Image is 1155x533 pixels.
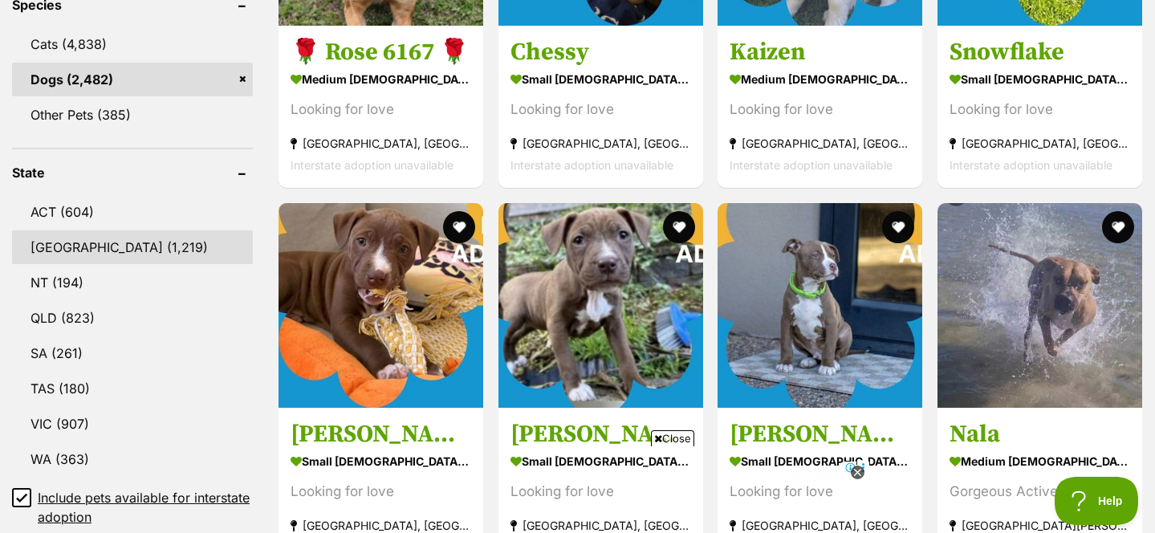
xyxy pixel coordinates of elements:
[937,25,1142,188] a: Snowflake small [DEMOGRAPHIC_DATA] Dog Looking for love [GEOGRAPHIC_DATA], [GEOGRAPHIC_DATA] Inte...
[730,99,910,120] div: Looking for love
[651,430,694,446] span: Close
[1055,477,1139,525] iframe: Help Scout Beacon - Open
[12,27,253,61] a: Cats (4,838)
[662,211,694,243] button: favourite
[730,132,910,154] strong: [GEOGRAPHIC_DATA], [GEOGRAPHIC_DATA]
[12,195,253,229] a: ACT (604)
[510,99,691,120] div: Looking for love
[12,301,253,335] a: QLD (823)
[498,25,703,188] a: Chessy small [DEMOGRAPHIC_DATA] Dog Looking for love [GEOGRAPHIC_DATA], [GEOGRAPHIC_DATA] Interst...
[291,158,453,172] span: Interstate adoption unavailable
[291,37,471,67] h3: 🌹 Rose 6167 🌹
[718,203,922,408] img: Cooper - American Staffy Dog
[882,211,914,243] button: favourite
[12,165,253,180] header: State
[510,132,691,154] strong: [GEOGRAPHIC_DATA], [GEOGRAPHIC_DATA]
[950,158,1112,172] span: Interstate adoption unavailable
[38,488,253,527] span: Include pets available for interstate adoption
[950,99,1130,120] div: Looking for love
[12,336,253,370] a: SA (261)
[950,37,1130,67] h3: Snowflake
[12,266,253,299] a: NT (194)
[279,203,483,408] img: Milo - American Staffy Dog
[730,419,910,450] h3: [PERSON_NAME]
[510,67,691,91] strong: small [DEMOGRAPHIC_DATA] Dog
[279,25,483,188] a: 🌹 Rose 6167 🌹 medium [DEMOGRAPHIC_DATA] Dog Looking for love [GEOGRAPHIC_DATA], [GEOGRAPHIC_DATA]...
[730,67,910,91] strong: medium [DEMOGRAPHIC_DATA] Dog
[950,132,1130,154] strong: [GEOGRAPHIC_DATA], [GEOGRAPHIC_DATA]
[510,158,673,172] span: Interstate adoption unavailable
[730,37,910,67] h3: Kaizen
[286,453,870,525] iframe: Advertisement
[510,37,691,67] h3: Chessy
[291,132,471,154] strong: [GEOGRAPHIC_DATA], [GEOGRAPHIC_DATA]
[950,450,1130,473] strong: medium [DEMOGRAPHIC_DATA] Dog
[950,67,1130,91] strong: small [DEMOGRAPHIC_DATA] Dog
[12,98,253,132] a: Other Pets (385)
[12,407,253,441] a: VIC (907)
[730,158,893,172] span: Interstate adoption unavailable
[1101,211,1133,243] button: favourite
[291,419,471,450] h3: [PERSON_NAME]
[950,481,1130,502] div: Gorgeous Active Polite
[950,419,1130,450] h3: Nala
[291,67,471,91] strong: medium [DEMOGRAPHIC_DATA] Dog
[12,230,253,264] a: [GEOGRAPHIC_DATA] (1,219)
[498,203,703,408] img: Molly - American Staffy Dog
[291,99,471,120] div: Looking for love
[443,211,475,243] button: favourite
[12,372,253,405] a: TAS (180)
[12,63,253,96] a: Dogs (2,482)
[937,203,1142,408] img: Nala - American Bulldog
[12,488,253,527] a: Include pets available for interstate adoption
[12,442,253,476] a: WA (363)
[718,25,922,188] a: Kaizen medium [DEMOGRAPHIC_DATA] Dog Looking for love [GEOGRAPHIC_DATA], [GEOGRAPHIC_DATA] Inters...
[510,419,691,450] h3: [PERSON_NAME]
